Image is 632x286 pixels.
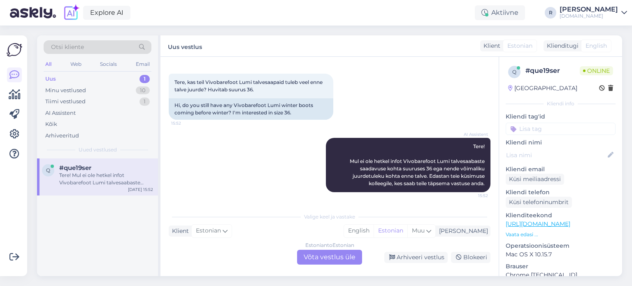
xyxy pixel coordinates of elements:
div: Võta vestlus üle [297,250,362,265]
div: Estonian [374,225,407,237]
div: Tiimi vestlused [45,98,86,106]
div: Estonian to Estonian [305,242,354,249]
a: [URL][DOMAIN_NAME] [506,220,570,228]
span: Online [580,66,613,75]
div: Arhiveeri vestlus [384,252,448,263]
div: [GEOGRAPHIC_DATA] [508,84,577,93]
span: Otsi kliente [51,43,84,51]
span: 15:52 [457,193,488,199]
div: Web [69,59,83,70]
img: Askly Logo [7,42,22,58]
span: Estonian [507,42,532,50]
div: Arhiveeritud [45,132,79,140]
div: Valige keel ja vastake [169,213,490,221]
p: Kliendi nimi [506,138,616,147]
div: Klient [169,227,189,235]
p: Kliendi telefon [506,188,616,197]
span: q [512,69,516,75]
div: Klienditugi [544,42,579,50]
span: Estonian [196,226,221,235]
input: Lisa tag [506,123,616,135]
div: [PERSON_NAME] [560,6,618,13]
div: Kõik [45,120,57,128]
div: [DOMAIN_NAME] [560,13,618,19]
div: English [344,225,374,237]
div: 1 [139,75,150,83]
span: 15:52 [171,120,202,126]
p: Brauser [506,262,616,271]
p: Chrome [TECHNICAL_ID] [506,271,616,279]
a: Explore AI [83,6,130,20]
div: 10 [136,86,150,95]
span: AI Assistent [457,131,488,137]
a: [PERSON_NAME][DOMAIN_NAME] [560,6,627,19]
div: Uus [45,75,56,83]
span: q [46,167,50,173]
div: Minu vestlused [45,86,86,95]
div: Socials [98,59,118,70]
p: Operatsioonisüsteem [506,242,616,250]
div: [PERSON_NAME] [436,227,488,235]
p: Kliendi email [506,165,616,174]
div: Aktiivne [475,5,525,20]
div: Kliendi info [506,100,616,107]
span: Muu [412,227,425,234]
div: Email [134,59,151,70]
div: Klient [480,42,500,50]
div: AI Assistent [45,109,76,117]
div: Küsi telefoninumbrit [506,197,572,208]
p: Kliendi tag'id [506,112,616,121]
p: Vaata edasi ... [506,231,616,238]
div: Hi, do you still have any Vivobarefoot Lumi winter boots coming before winter? I'm interested in ... [169,98,333,120]
p: Mac OS X 10.15.7 [506,250,616,259]
span: English [586,42,607,50]
span: #que19ser [59,164,91,172]
span: Uued vestlused [79,146,117,153]
span: Tere, kas teil Vivobarefoot Lumi talvesaapaid tuleb veel enne talve juurde? Huvitab suurus 36. [174,79,324,93]
label: Uus vestlus [168,40,202,51]
p: Klienditeekond [506,211,616,220]
img: explore-ai [63,4,80,21]
div: All [44,59,53,70]
div: 1 [139,98,150,106]
input: Lisa nimi [506,151,606,160]
div: # que19ser [525,66,580,76]
div: Blokeeri [451,252,490,263]
div: [DATE] 15:52 [128,186,153,193]
div: Küsi meiliaadressi [506,174,564,185]
div: R [545,7,556,19]
div: Tere! Mul ei ole hetkel infot Vivobarefoot Lumi talvesaabaste saadavuse kohta suuruses 36 ega nen... [59,172,153,186]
